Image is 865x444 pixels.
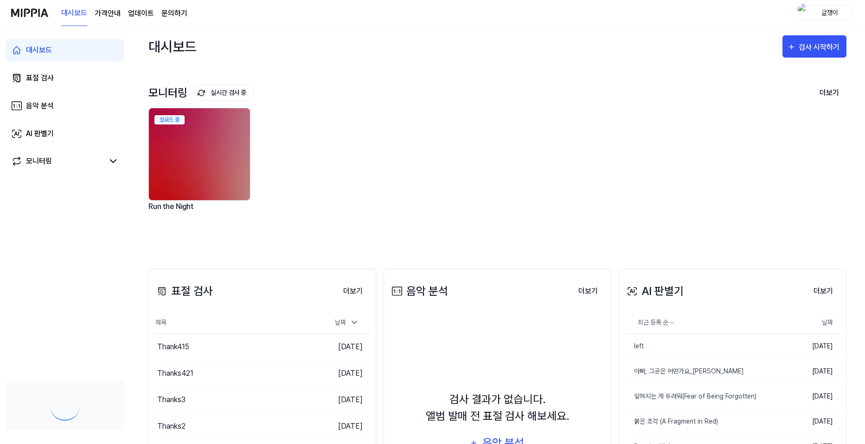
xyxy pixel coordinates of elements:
img: monitoring Icon [198,89,205,97]
div: Run the Night [148,201,252,224]
a: 표절 검사 [6,67,124,89]
div: 음악 분석 [26,100,54,111]
img: backgroundIamge [149,108,250,200]
div: 붉은 조각 (A Fragment in Red) [625,417,718,426]
td: [DATE] [787,359,840,384]
div: Thanks3 [157,394,186,405]
div: 음악 분석 [390,283,448,300]
a: 아빠, 그곳은 어떤가요_[PERSON_NAME] [625,359,787,384]
div: 검사 시작하기 [799,41,842,53]
a: left [625,334,787,359]
a: AI 판별기 [6,123,124,145]
div: 검사 결과가 없습니다. 앨범 발매 전 표절 검사 해보세요. [426,391,570,424]
div: 표절 검사 [154,283,213,300]
a: 더보기 [336,281,370,300]
div: 대시보드 [26,45,52,56]
th: 제목 [154,312,316,334]
td: [DATE] [316,413,370,440]
td: [DATE] [316,334,370,360]
div: 업로드 중 [154,115,185,124]
div: 글쟁이 [812,7,848,18]
button: profile글쟁이 [795,5,854,21]
div: left [625,341,644,351]
div: Thanks2 [157,421,186,432]
a: 문의하기 [161,8,187,19]
a: 붉은 조각 (A Fragment in Red) [625,409,787,434]
button: 가격안내 [95,8,121,19]
button: 검사 시작하기 [782,35,846,58]
a: 업데이트 [128,8,154,19]
td: [DATE] [787,384,840,409]
div: 모니터링 [148,85,254,101]
div: 표절 검사 [26,72,54,84]
a: 대시보드 [6,39,124,61]
div: 모니터링 [26,156,52,167]
div: 아빠, 그곳은 어떤가요_[PERSON_NAME] [625,366,744,376]
div: Thank415 [157,341,189,353]
div: 대시보드 [148,35,197,58]
a: 음악 분석 [6,95,124,117]
a: 잊혀지는 게 두려워(Fear of Being Forgotten) [625,384,787,409]
td: [DATE] [787,409,840,434]
button: 더보기 [806,282,840,300]
th: 날짜 [787,312,840,334]
td: [DATE] [316,387,370,413]
a: 더보기 [806,281,840,300]
button: 더보기 [812,83,846,103]
div: AI 판별기 [26,128,54,139]
div: Thanks421 [157,368,193,379]
td: [DATE] [316,360,370,387]
button: 더보기 [336,282,370,300]
a: 더보기 [571,281,605,300]
div: AI 판별기 [625,283,684,300]
div: 날짜 [331,315,363,330]
div: 잊혀지는 게 두려워(Fear of Being Forgotten) [625,392,756,401]
img: profile [798,4,809,22]
button: 실시간 검사 중 [192,85,254,101]
a: 모니터링 [11,156,104,167]
td: [DATE] [787,334,840,359]
button: 더보기 [571,282,605,300]
a: 대시보드 [61,0,87,26]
